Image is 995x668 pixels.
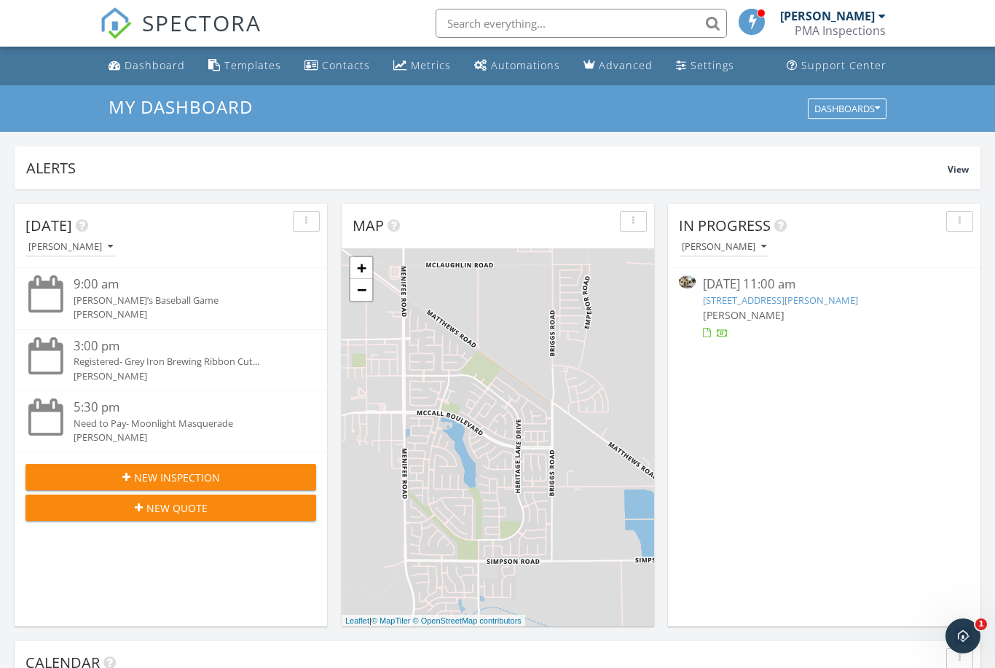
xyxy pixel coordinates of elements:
[74,369,291,383] div: [PERSON_NAME]
[780,9,875,23] div: [PERSON_NAME]
[945,618,980,653] iframe: Intercom live chat
[350,279,372,301] a: Zoom out
[781,52,892,79] a: Support Center
[578,52,658,79] a: Advanced
[202,52,287,79] a: Templates
[103,52,191,79] a: Dashboard
[691,58,734,72] div: Settings
[146,500,208,516] span: New Quote
[342,615,525,627] div: |
[25,495,316,521] button: New Quote
[345,616,369,625] a: Leaflet
[808,98,886,119] button: Dashboards
[491,58,560,72] div: Automations
[322,58,370,72] div: Contacts
[679,216,771,235] span: In Progress
[413,616,522,625] a: © OpenStreetMap contributors
[74,337,291,355] div: 3:00 pm
[670,52,740,79] a: Settings
[74,417,291,431] div: Need to Pay- Moonlight Masquerade
[224,58,281,72] div: Templates
[74,294,291,307] div: [PERSON_NAME]’s Baseball Game
[703,294,858,307] a: [STREET_ADDRESS][PERSON_NAME]
[975,618,987,630] span: 1
[599,58,653,72] div: Advanced
[436,9,727,38] input: Search everything...
[25,237,116,257] button: [PERSON_NAME]
[468,52,566,79] a: Automations (Basic)
[703,275,945,294] div: [DATE] 11:00 am
[682,242,766,252] div: [PERSON_NAME]
[142,7,261,38] span: SPECTORA
[795,23,886,38] div: PMA Inspections
[679,237,769,257] button: [PERSON_NAME]
[100,20,261,50] a: SPECTORA
[388,52,457,79] a: Metrics
[679,275,970,340] a: [DATE] 11:00 am [STREET_ADDRESS][PERSON_NAME] [PERSON_NAME]
[109,95,253,119] span: My Dashboard
[299,52,376,79] a: Contacts
[74,307,291,321] div: [PERSON_NAME]
[703,308,784,322] span: [PERSON_NAME]
[25,464,316,490] button: New Inspection
[814,103,880,114] div: Dashboards
[26,158,948,178] div: Alerts
[74,431,291,444] div: [PERSON_NAME]
[353,216,384,235] span: Map
[134,470,220,485] span: New Inspection
[350,257,372,279] a: Zoom in
[371,616,411,625] a: © MapTiler
[411,58,451,72] div: Metrics
[74,275,291,294] div: 9:00 am
[679,275,696,288] img: 9560387%2Fcover_photos%2FMUBNjZMxLBWi3iMTb1Lp%2Fsmall.jpg
[74,355,291,369] div: Registered- Grey Iron Brewing Ribbon Cut...
[125,58,185,72] div: Dashboard
[100,7,132,39] img: The Best Home Inspection Software - Spectora
[25,216,72,235] span: [DATE]
[801,58,886,72] div: Support Center
[28,242,113,252] div: [PERSON_NAME]
[74,398,291,417] div: 5:30 pm
[948,163,969,176] span: View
